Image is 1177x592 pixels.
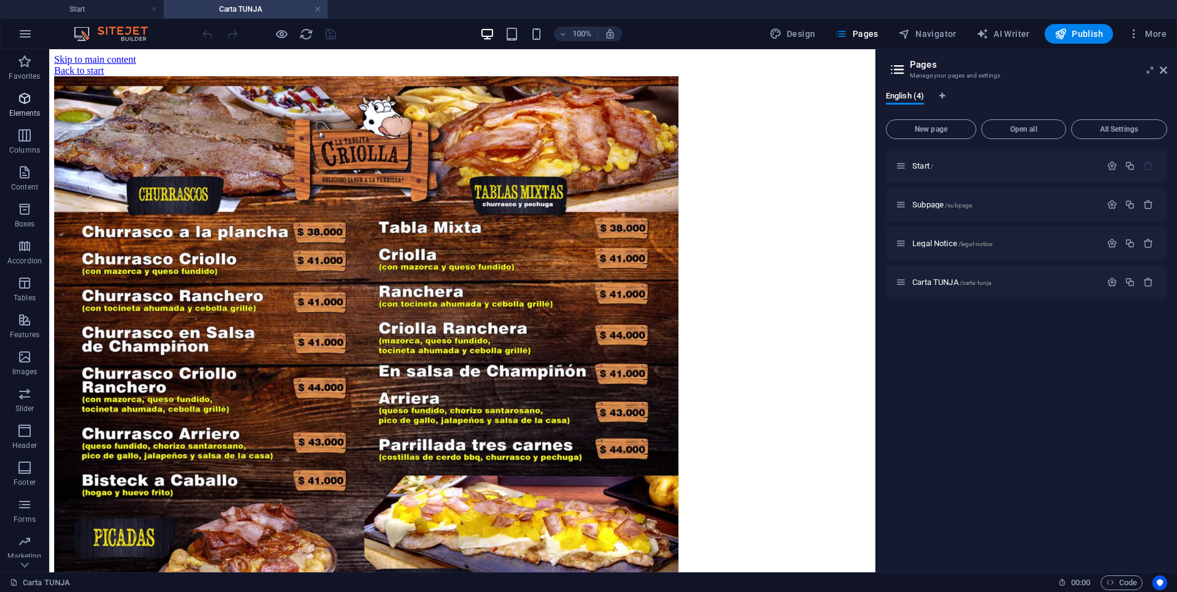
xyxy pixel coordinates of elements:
[1143,277,1154,287] div: Remove
[945,202,972,209] span: /subpage
[1071,119,1167,139] button: All Settings
[1107,161,1117,171] div: Settings
[9,71,40,81] p: Favorites
[1123,24,1171,44] button: More
[1152,575,1167,590] button: Usercentrics
[830,24,883,44] button: Pages
[11,182,38,192] p: Content
[14,293,36,303] p: Tables
[765,24,821,44] div: Design (Ctrl+Alt+Y)
[5,5,87,15] a: Skip to main content
[931,163,933,170] span: /
[960,279,992,286] span: /carta-tunja
[164,2,327,16] h4: Carta TUNJA
[1128,28,1167,40] span: More
[898,28,957,40] span: Navigator
[981,119,1066,139] button: Open all
[1143,161,1154,171] div: The startpage cannot be deleted
[912,239,992,248] span: Legal Notice
[1143,238,1154,249] div: Remove
[886,89,924,106] span: English (4)
[1107,238,1117,249] div: Settings
[987,126,1061,133] span: Open all
[554,26,598,41] button: 100%
[15,404,34,414] p: Slider
[1106,575,1137,590] span: Code
[971,24,1035,44] button: AI Writer
[886,119,976,139] button: New page
[909,201,1101,209] div: Subpage/subpage
[1125,238,1135,249] div: Duplicate
[605,28,616,39] i: On resize automatically adjust zoom level to fit chosen device.
[909,278,1101,286] div: Carta TUNJA/carta-tunja
[1143,199,1154,210] div: Remove
[1058,575,1091,590] h6: Session time
[9,108,41,118] p: Elements
[912,278,991,287] span: Carta TUNJA
[765,24,821,44] button: Design
[891,126,971,133] span: New page
[299,27,313,41] i: Reload page
[1054,28,1103,40] span: Publish
[1125,277,1135,287] div: Duplicate
[7,551,41,561] p: Marketing
[909,239,1101,247] div: Legal Notice/legal-notice
[572,26,592,41] h6: 100%
[299,26,313,41] button: reload
[1107,277,1117,287] div: Settings
[910,59,1167,70] h2: Pages
[912,161,933,170] span: Click to open page
[12,367,38,377] p: Images
[1125,161,1135,171] div: Duplicate
[14,478,36,487] p: Footer
[1080,578,1082,587] span: :
[10,575,70,590] a: Click to cancel selection. Double-click to open Pages
[835,28,878,40] span: Pages
[769,28,816,40] span: Design
[1101,575,1143,590] button: Code
[958,241,993,247] span: /legal-notice
[1071,575,1090,590] span: 00 00
[1125,199,1135,210] div: Duplicate
[1045,24,1113,44] button: Publish
[12,441,37,450] p: Header
[909,162,1101,170] div: Start/
[912,200,972,209] span: Subpage
[910,70,1143,81] h3: Manage your pages and settings
[7,256,42,266] p: Accordion
[886,91,1167,114] div: Language Tabs
[10,330,39,340] p: Features
[1107,199,1117,210] div: Settings
[9,145,40,155] p: Columns
[274,26,289,41] button: Click here to leave preview mode and continue editing
[71,26,163,41] img: Editor Logo
[893,24,962,44] button: Navigator
[15,219,35,229] p: Boxes
[976,28,1030,40] span: AI Writer
[14,514,36,524] p: Forms
[1077,126,1162,133] span: All Settings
